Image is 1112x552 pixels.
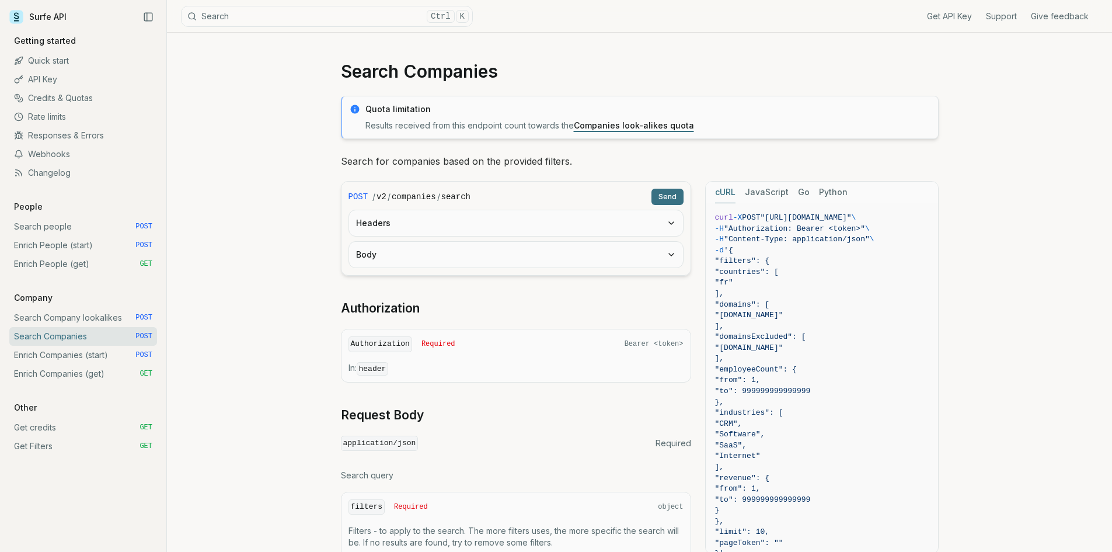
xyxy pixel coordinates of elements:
span: -H [715,235,724,244]
span: GET [140,369,152,379]
span: ], [715,322,724,331]
span: "countries": [ [715,268,779,276]
a: Get Filters GET [9,437,157,456]
p: Results received from this endpoint count towards the [365,120,931,131]
a: Enrich Companies (get) GET [9,364,157,383]
a: Get API Key [927,11,972,22]
p: People [9,201,47,213]
button: SearchCtrlK [181,6,473,27]
a: Support [986,11,1017,22]
code: companies [392,191,436,203]
span: \ [865,224,870,233]
span: '{ [724,246,733,255]
p: In: [348,362,684,375]
span: POST [742,213,760,222]
span: POST [135,313,152,322]
span: "Authorization: Bearer <token>" [724,224,865,233]
span: POST [135,332,152,341]
span: POST [135,222,152,231]
span: object [658,502,683,512]
p: Filters - to apply to the search. The more filters uses, the more specific the search will be. If... [348,525,684,548]
span: -H [715,224,724,233]
code: filters [348,499,385,515]
span: "Content-Type: application/json" [724,235,870,244]
button: Headers [349,210,683,236]
span: "domains": [ [715,300,770,309]
kbd: K [456,10,469,23]
span: "Internet" [715,452,761,460]
span: "Software", [715,430,765,439]
span: "industries": [ [715,408,783,417]
span: "filters": { [715,256,770,265]
span: Required [421,339,455,349]
span: }, [715,517,724,526]
span: \ [870,235,874,244]
a: Authorization [341,300,420,317]
button: cURL [715,182,735,203]
code: header [357,362,389,376]
span: "from": 1, [715,484,761,493]
button: Collapse Sidebar [140,8,157,26]
span: "to": 999999999999999 [715,387,811,395]
span: ], [715,463,724,471]
a: Webhooks [9,145,157,164]
a: Search Companies POST [9,327,157,346]
span: "limit": 10, [715,527,770,536]
a: Changelog [9,164,157,182]
span: "from": 1, [715,376,761,384]
button: Python [819,182,848,203]
span: / [437,191,440,203]
a: Companies look-alikes quota [574,120,694,130]
span: GET [140,259,152,269]
span: Required [394,502,428,512]
span: -X [733,213,743,222]
button: Go [798,182,810,203]
span: Required [656,438,691,449]
span: "domainsExcluded": [ [715,332,806,341]
span: / [372,191,375,203]
button: JavaScript [745,182,789,203]
span: "[DOMAIN_NAME]" [715,343,783,352]
span: POST [135,350,152,360]
span: GET [140,423,152,432]
a: Enrich People (get) GET [9,255,157,273]
button: Send [651,189,684,205]
span: GET [140,442,152,451]
a: Surfe API [9,8,67,26]
span: "to": 999999999999999 [715,495,811,504]
a: Quick start [9,51,157,70]
span: "[DOMAIN_NAME]" [715,311,783,320]
span: "SaaS", [715,441,747,450]
a: Enrich People (start) POST [9,236,157,255]
span: curl [715,213,733,222]
code: application/json [341,436,419,452]
code: Authorization [348,336,412,352]
span: / [388,191,391,203]
span: "[URL][DOMAIN_NAME]" [761,213,852,222]
code: v2 [377,191,386,203]
a: API Key [9,70,157,89]
p: Getting started [9,35,81,47]
p: Search query [341,470,691,481]
a: Search people POST [9,217,157,236]
p: Search for companies based on the provided filters. [341,153,939,169]
span: ], [715,289,724,298]
button: Body [349,242,683,268]
span: }, [715,398,724,407]
a: Credits & Quotas [9,89,157,107]
span: "pageToken": "" [715,539,783,547]
p: Company [9,292,57,304]
span: "employeeCount": { [715,365,797,374]
span: Bearer <token> [625,339,684,349]
span: "revenue": { [715,474,770,482]
span: "CRM", [715,419,743,428]
a: Responses & Errors [9,126,157,145]
a: Search Company lookalikes POST [9,308,157,327]
p: Other [9,402,41,414]
h1: Search Companies [341,61,939,82]
span: \ [852,213,856,222]
a: Rate limits [9,107,157,126]
p: Quota limitation [365,103,931,115]
kbd: Ctrl [427,10,455,23]
span: -d [715,246,724,255]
